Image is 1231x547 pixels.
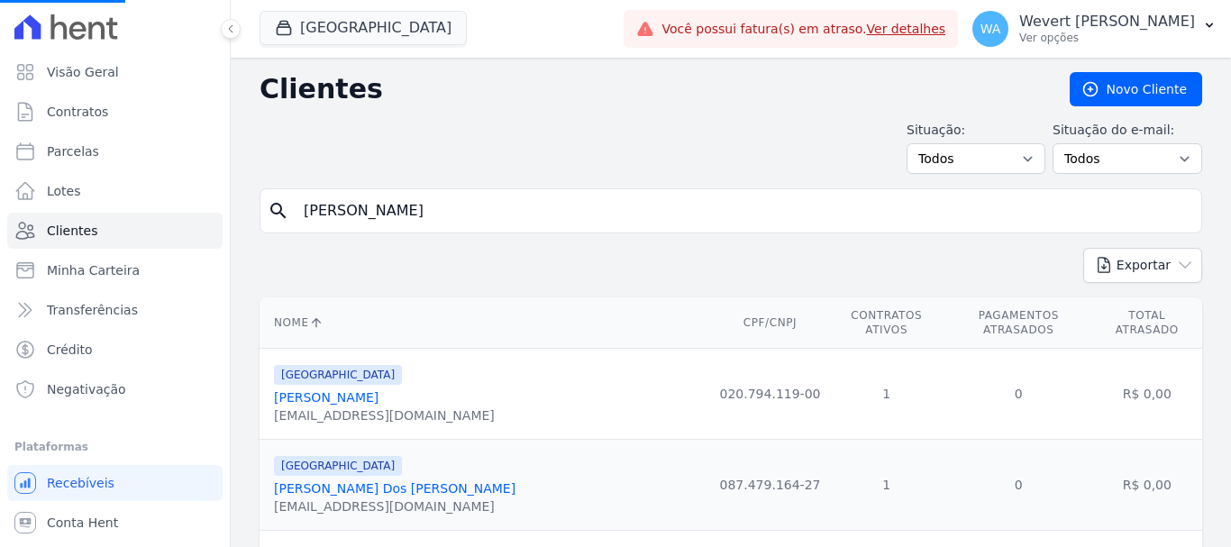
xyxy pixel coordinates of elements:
h2: Clientes [260,73,1041,105]
a: Novo Cliente [1070,72,1202,106]
span: Você possui fatura(s) em atraso. [661,20,945,39]
span: WA [980,23,1001,35]
button: WA Wevert [PERSON_NAME] Ver opções [958,4,1231,54]
label: Situação: [907,121,1045,140]
td: 087.479.164-27 [713,440,828,531]
span: Negativação [47,380,126,398]
span: [GEOGRAPHIC_DATA] [274,456,402,476]
td: R$ 0,00 [1092,440,1202,531]
td: 1 [827,349,945,440]
a: Conta Hent [7,505,223,541]
i: search [268,200,289,222]
td: 020.794.119-00 [713,349,828,440]
th: CPF/CNPJ [713,297,828,349]
input: Buscar por nome, CPF ou e-mail [293,193,1194,229]
span: Transferências [47,301,138,319]
a: [PERSON_NAME] [274,390,378,405]
div: [EMAIL_ADDRESS][DOMAIN_NAME] [274,406,495,424]
label: Situação do e-mail: [1053,121,1202,140]
div: [EMAIL_ADDRESS][DOMAIN_NAME] [274,497,515,515]
th: Total Atrasado [1092,297,1202,349]
td: 0 [945,349,1092,440]
a: Clientes [7,213,223,249]
span: Crédito [47,341,93,359]
a: Visão Geral [7,54,223,90]
a: Minha Carteira [7,252,223,288]
a: Contratos [7,94,223,130]
a: [PERSON_NAME] Dos [PERSON_NAME] [274,481,515,496]
a: Negativação [7,371,223,407]
span: [GEOGRAPHIC_DATA] [274,365,402,385]
th: Pagamentos Atrasados [945,297,1092,349]
span: Conta Hent [47,514,118,532]
span: Parcelas [47,142,99,160]
span: Contratos [47,103,108,121]
button: [GEOGRAPHIC_DATA] [260,11,467,45]
span: Minha Carteira [47,261,140,279]
a: Transferências [7,292,223,328]
td: 1 [827,440,945,531]
p: Wevert [PERSON_NAME] [1019,13,1195,31]
span: Recebíveis [47,474,114,492]
a: Parcelas [7,133,223,169]
a: Crédito [7,332,223,368]
a: Ver detalhes [867,22,946,36]
td: 0 [945,440,1092,531]
p: Ver opções [1019,31,1195,45]
td: R$ 0,00 [1092,349,1202,440]
a: Lotes [7,173,223,209]
a: Recebíveis [7,465,223,501]
button: Exportar [1083,248,1202,283]
span: Clientes [47,222,97,240]
span: Visão Geral [47,63,119,81]
div: Plataformas [14,436,215,458]
th: Contratos Ativos [827,297,945,349]
th: Nome [260,297,713,349]
span: Lotes [47,182,81,200]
